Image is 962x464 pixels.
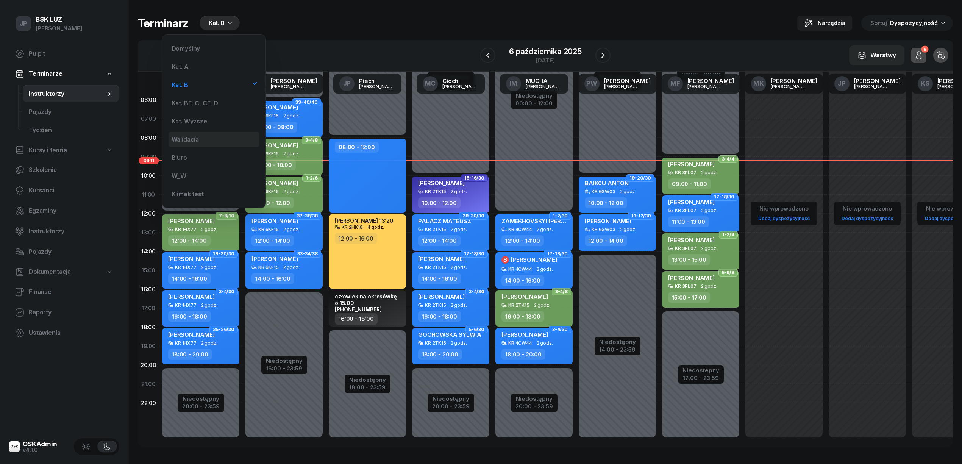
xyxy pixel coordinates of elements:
div: KR 1HX77 [175,341,197,345]
div: [PERSON_NAME] [604,84,640,89]
span: [PERSON_NAME] [251,217,298,225]
span: 37-38/38 [297,215,318,217]
div: Warstwy [857,50,896,60]
span: Dokumentacja [29,267,71,277]
span: BAIK0U ANTON [585,180,629,187]
span: 25-26/30 [213,329,234,330]
span: 2 godz. [701,208,717,213]
div: 18:00 - 20:00 [501,349,545,360]
span: 2 godz. [283,227,300,232]
div: OSKAdmin [23,441,57,447]
span: 33-34/38 [297,253,318,255]
div: 09:00 - 11:00 [668,178,711,189]
div: MUCHA [526,78,562,84]
span: 39-40/40 [295,102,318,103]
span: JP [20,20,28,27]
span: MC [425,80,436,87]
div: Cioch [442,78,479,84]
div: 6 października 2025 [509,48,582,55]
div: 12:00 - 14:00 [501,235,544,246]
span: Terminarze [29,69,62,79]
span: 2 godz. [201,265,217,270]
span: PALACZ MATEUSZ [418,217,471,225]
button: Niedostępny20:00 - 23:59 [182,394,220,411]
div: 06:00 [138,91,159,109]
span: 2 godz. [534,303,550,308]
a: MCCioch[PERSON_NAME] [417,74,485,94]
button: Niedostępny20:00 - 23:59 [515,394,553,411]
div: Niedostępny [349,377,386,383]
a: Kursanci [9,181,119,200]
div: 17:00 [138,299,159,318]
span: 2 godz. [283,151,300,156]
span: 2 godz. [537,227,553,232]
div: 07:00 [138,109,159,128]
span: 2 godz. [451,189,467,194]
a: Tydzień [23,121,119,139]
div: 12:00 - 14:00 [168,235,211,246]
span: 15-16/30 [464,177,484,179]
span: Raporty [29,308,113,317]
span: [PERSON_NAME] [251,180,298,187]
span: Tydzień [29,125,113,135]
span: KS [921,80,929,87]
div: W_W [172,173,187,179]
span: 2 godz. [451,265,467,270]
a: Kursy i teoria [9,142,119,159]
span: 4 godz. [367,225,384,230]
div: KR 3PL07 [675,170,697,175]
span: 2 godz. [451,341,467,346]
a: JP[PERSON_NAME][PERSON_NAME] [828,74,907,94]
div: [PERSON_NAME] [359,84,395,89]
div: 16:00 - 18:00 [335,313,378,324]
a: Instruktorzy [9,222,119,241]
div: BSK LUZ [36,16,82,23]
div: 13:00 - 15:00 [668,254,710,265]
span: [PERSON_NAME] [418,255,465,262]
div: Nie wprowadzono [755,204,813,214]
div: Niedostępny [599,339,636,345]
div: 12:00 - 14:00 [251,235,294,246]
span: Dyspozycyjność [890,19,938,27]
div: KR 2TK15 [508,303,529,308]
span: [PERSON_NAME] [168,293,215,300]
div: KR 6KF15 [258,227,279,232]
a: Instruktorzy [23,85,119,103]
div: [PERSON_NAME] [442,84,479,89]
div: 20:00 - 23:59 [515,402,553,409]
span: [PERSON_NAME] [511,256,557,263]
a: Dokumentacja [9,263,119,281]
button: Niedostępny18:00 - 23:59 [349,375,386,392]
div: KR 2HK18 [342,225,363,230]
div: 08:00 - 10:00 [251,159,296,170]
span: 3-4/8 [305,139,318,141]
div: Niedostępny [515,93,553,98]
div: [PERSON_NAME] [771,78,817,84]
div: 08:00 - 12:00 [335,142,379,153]
span: 3-4/4 [722,158,734,160]
div: v4.1.0 [23,447,57,453]
span: 1-2/30 [553,215,568,217]
div: [PERSON_NAME] [271,78,317,84]
a: MK[PERSON_NAME][PERSON_NAME] [745,74,823,94]
div: 16:00 - 18:00 [168,311,211,322]
div: Kat. B [209,19,225,28]
span: [PERSON_NAME] [251,255,298,262]
div: KR 3PL07 [675,284,697,289]
a: Ustawienia [9,324,119,342]
div: [PERSON_NAME] [526,84,562,89]
div: 12:00 [138,204,159,223]
span: 2 godz. [701,246,717,251]
span: Instruktorzy [29,89,106,99]
a: PW[PERSON_NAME][PERSON_NAME] [578,74,657,94]
div: [DATE] [509,58,582,63]
span: [PERSON_NAME] [168,255,215,262]
span: 5-6/8 [722,272,734,273]
span: [PERSON_NAME] [168,217,215,225]
div: [PERSON_NAME] [771,84,807,89]
div: Niedostępny [682,367,719,373]
a: Finanse [9,283,119,301]
div: 20:00 - 23:59 [432,402,470,409]
span: 1-2/4 [722,234,734,236]
a: MF[PERSON_NAME][PERSON_NAME] [662,74,740,94]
